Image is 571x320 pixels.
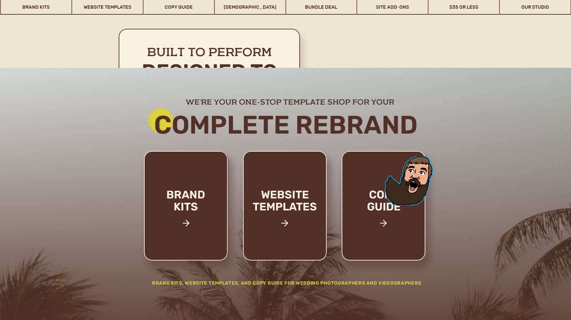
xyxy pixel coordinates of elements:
[241,189,329,227] a: website templates
[353,189,415,235] a: copy guide
[158,189,214,235] a: brand kits
[138,97,442,106] h2: we're your one-stop template shop for your
[106,111,466,138] h2: Complete rebrand
[127,60,292,84] h2: Designed to
[127,46,292,61] h2: Built to perform
[137,280,436,289] h2: Brand Kits, website templates, and Copy Guide for wedding photographers and videographers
